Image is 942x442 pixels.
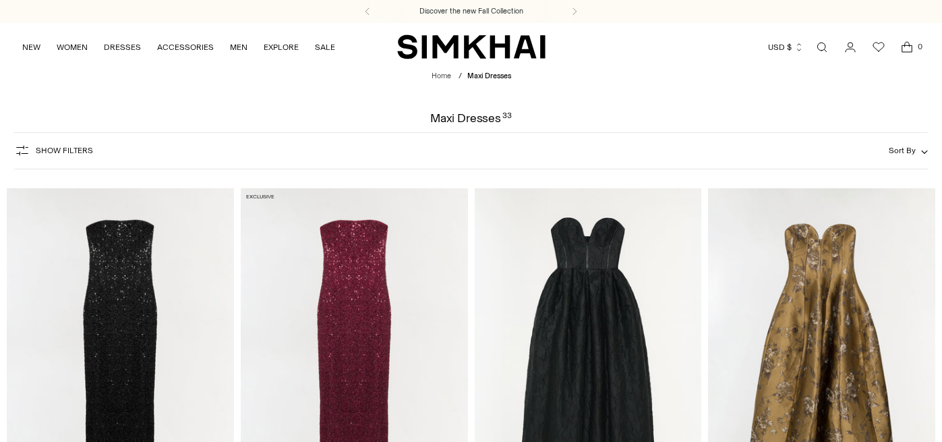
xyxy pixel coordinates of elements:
span: Sort By [889,146,916,155]
a: Home [432,72,451,80]
button: Show Filters [14,140,93,161]
a: NEW [22,32,40,62]
a: SALE [315,32,335,62]
div: 33 [502,112,512,124]
span: Maxi Dresses [467,72,511,80]
span: Show Filters [36,146,93,155]
a: ACCESSORIES [157,32,214,62]
h1: Maxi Dresses [430,112,512,124]
a: Wishlist [865,34,892,61]
nav: breadcrumbs [432,71,511,82]
a: Discover the new Fall Collection [419,6,523,17]
button: USD $ [768,32,804,62]
a: MEN [230,32,247,62]
a: Open cart modal [893,34,920,61]
a: SIMKHAI [397,34,546,60]
div: / [459,71,462,82]
a: Go to the account page [837,34,864,61]
button: Sort By [889,143,928,158]
span: 0 [914,40,926,53]
a: EXPLORE [264,32,299,62]
a: DRESSES [104,32,141,62]
a: Open search modal [808,34,835,61]
a: WOMEN [57,32,88,62]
